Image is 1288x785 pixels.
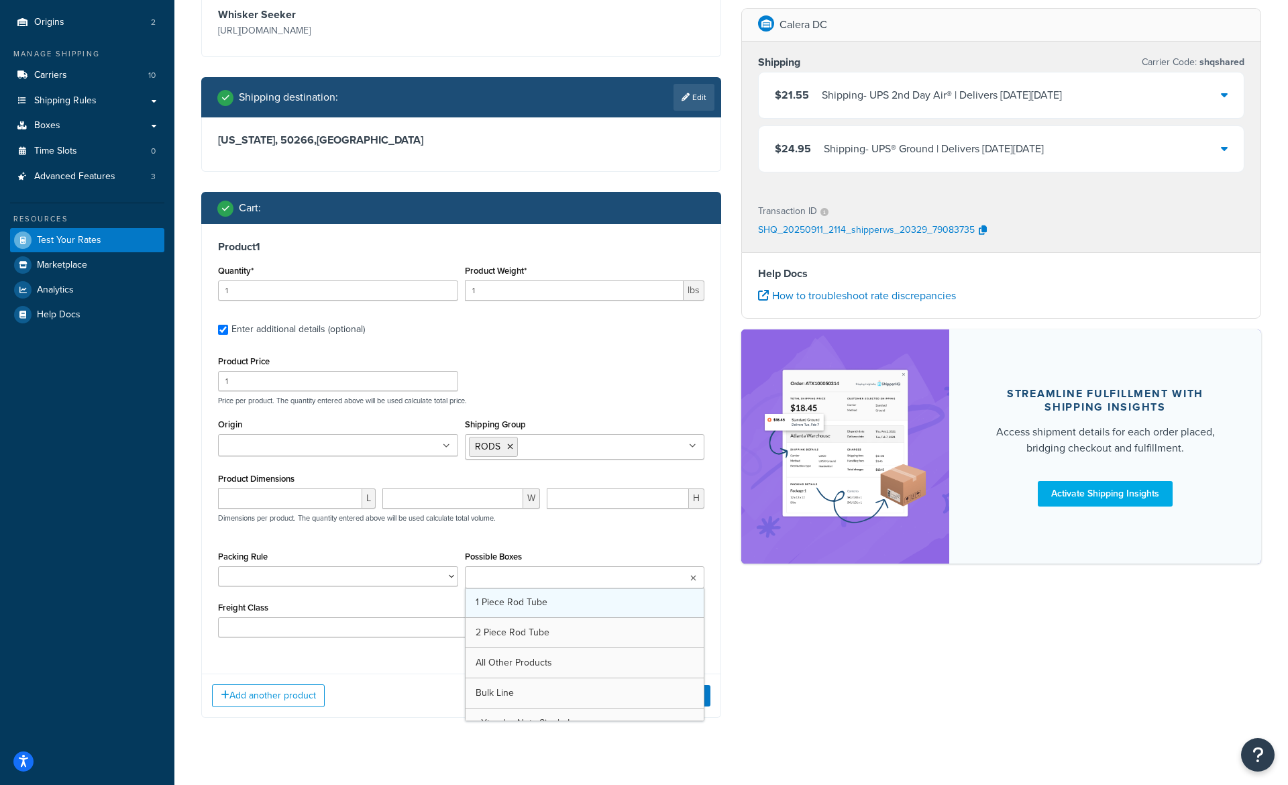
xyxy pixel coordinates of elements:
[981,423,1229,456] div: Access shipment details for each order placed, bridging checkout and fulfillment.
[37,260,87,271] span: Marketplace
[10,63,164,88] a: Carriers10
[218,240,704,254] h3: Product 1
[231,320,365,339] div: Enter additional details (optional)
[476,595,547,609] span: 1 Piece Rod Tube
[151,146,156,157] span: 0
[476,716,591,730] span: eXtender Nets Single Large
[218,134,704,147] h3: [US_STATE], 50266 , [GEOGRAPHIC_DATA]
[218,474,294,484] label: Product Dimensions
[148,70,156,81] span: 10
[218,603,268,613] label: Freight Class
[215,513,496,523] p: Dimensions per product. The quantity entered above will be used calculate total volume.
[218,280,458,301] input: 0.0
[10,63,164,88] li: Carriers
[761,350,929,543] img: feature-image-si-e24932ea9b9fcd0ff835db86be1ff8d589347e8876e1638d903ea230a36726be.png
[10,10,164,35] li: Origins
[34,17,64,28] span: Origins
[218,419,242,429] label: Origin
[10,139,164,164] li: Time Slots
[10,10,164,35] a: Origins2
[37,235,101,246] span: Test Your Rates
[10,113,164,138] a: Boxes
[1038,480,1173,506] a: Activate Shipping Insights
[10,213,164,225] div: Resources
[34,70,67,81] span: Carriers
[10,164,164,189] a: Advanced Features3
[151,171,156,182] span: 3
[758,288,956,303] a: How to troubleshoot rate discrepancies
[218,266,254,276] label: Quantity*
[466,588,704,617] a: 1 Piece Rod Tube
[10,228,164,252] a: Test Your Rates
[239,202,261,214] h2: Cart :
[689,488,704,509] span: H
[218,21,458,40] p: [URL][DOMAIN_NAME]
[523,488,540,509] span: W
[465,280,684,301] input: 0.00
[37,284,74,296] span: Analytics
[10,139,164,164] a: Time Slots0
[10,303,164,327] a: Help Docs
[780,15,827,34] p: Calera DC
[212,684,325,707] button: Add another product
[466,678,704,708] a: Bulk Line
[476,625,549,639] span: 2 Piece Rod Tube
[10,48,164,60] div: Manage Shipping
[218,356,270,366] label: Product Price
[822,86,1062,105] div: Shipping - UPS 2nd Day Air® | Delivers [DATE][DATE]
[775,87,809,103] span: $21.55
[218,552,268,562] label: Packing Rule
[10,89,164,113] a: Shipping Rules
[34,95,97,107] span: Shipping Rules
[775,141,811,156] span: $24.95
[476,686,514,700] span: Bulk Line
[465,419,526,429] label: Shipping Group
[466,648,704,678] a: All Other Products
[758,202,817,221] p: Transaction ID
[465,266,527,276] label: Product Weight*
[466,709,704,738] a: eXtender Nets Single Large
[10,164,164,189] li: Advanced Features
[1197,55,1244,69] span: shqshared
[465,552,522,562] label: Possible Boxes
[218,325,228,335] input: Enter additional details (optional)
[362,488,376,509] span: L
[684,280,704,301] span: lbs
[674,84,714,111] a: Edit
[34,146,77,157] span: Time Slots
[1142,53,1244,72] p: Carrier Code:
[218,8,458,21] h3: Whisker Seeker
[215,396,708,405] p: Price per product. The quantity entered above will be used calculate total price.
[1241,738,1275,772] button: Open Resource Center
[10,278,164,302] a: Analytics
[758,221,975,241] p: SHQ_20250911_2114_shipperws_20329_79083735
[758,266,1244,282] h4: Help Docs
[37,309,80,321] span: Help Docs
[981,386,1229,413] div: Streamline Fulfillment with Shipping Insights
[239,91,338,103] h2: Shipping destination :
[475,439,500,454] span: RODS
[824,140,1044,158] div: Shipping - UPS® Ground | Delivers [DATE][DATE]
[151,17,156,28] span: 2
[34,120,60,132] span: Boxes
[758,56,800,69] h3: Shipping
[10,253,164,277] a: Marketplace
[466,618,704,647] a: 2 Piece Rod Tube
[34,171,115,182] span: Advanced Features
[476,656,552,670] span: All Other Products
